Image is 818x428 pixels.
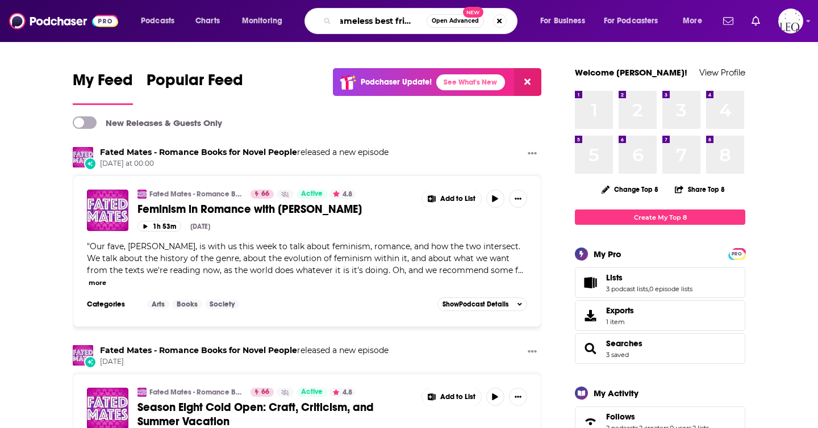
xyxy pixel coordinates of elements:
[141,13,174,29] span: Podcasts
[463,7,483,18] span: New
[301,387,323,398] span: Active
[730,249,744,258] a: PRO
[518,265,523,275] span: ...
[579,308,602,324] span: Exports
[100,357,389,367] span: [DATE]
[575,267,745,298] span: Lists
[648,285,649,293] span: ,
[604,13,658,29] span: For Podcasters
[261,387,269,398] span: 66
[149,388,243,397] a: Fated Mates - Romance Books for Novel People
[195,13,220,29] span: Charts
[147,300,169,309] a: Arts
[778,9,803,33] span: Logged in as LeoPR
[436,74,505,90] a: See What's New
[575,67,687,78] a: Welcome [PERSON_NAME]!
[84,157,97,170] div: New Episode
[242,13,282,29] span: Monitoring
[73,70,133,105] a: My Feed
[137,221,181,232] button: 1h 53m
[747,11,765,31] a: Show notifications dropdown
[606,318,634,326] span: 1 item
[329,190,356,199] button: 4.8
[261,188,269,200] span: 66
[87,241,520,275] span: Our fave, [PERSON_NAME], is with us this week to talk about feminism, romance, and how the two in...
[594,388,638,398] div: My Activity
[147,70,243,96] span: Popular Feed
[532,12,599,30] button: open menu
[251,388,274,397] a: 66
[606,412,635,422] span: Follows
[87,241,520,275] span: "
[336,12,427,30] input: Search podcasts, credits, & more...
[147,70,243,105] a: Popular Feed
[73,116,222,129] a: New Releases & Guests Only
[575,300,745,331] a: Exports
[9,10,118,32] img: Podchaser - Follow, Share and Rate Podcasts
[73,345,93,366] img: Fated Mates - Romance Books for Novel People
[674,178,725,200] button: Share Top 8
[606,305,634,316] span: Exports
[730,250,744,258] span: PRO
[137,202,362,216] span: Feminism in Romance with [PERSON_NAME]
[440,195,475,203] span: Add to List
[595,182,665,196] button: Change Top 8
[440,393,475,401] span: Add to List
[443,300,508,308] span: Show Podcast Details
[87,300,138,309] h3: Categories
[422,190,481,208] button: Show More Button
[84,356,97,368] div: New Episode
[137,202,414,216] a: Feminism in Romance with [PERSON_NAME]
[575,333,745,364] span: Searches
[683,13,702,29] span: More
[251,190,274,199] a: 66
[100,147,297,157] a: Fated Mates - Romance Books for Novel People
[100,345,297,355] a: Fated Mates - Romance Books for Novel People
[297,190,327,199] a: Active
[297,388,327,397] a: Active
[606,412,709,422] a: Follows
[133,12,189,30] button: open menu
[427,14,484,28] button: Open AdvancedNew
[73,147,93,167] img: Fated Mates - Romance Books for Novel People
[329,388,356,397] button: 4.8
[89,278,106,288] button: more
[606,272,692,283] a: Lists
[606,351,629,359] a: 3 saved
[596,12,675,30] button: open menu
[509,388,527,406] button: Show More Button
[579,341,602,356] a: Searches
[301,188,323,200] span: Active
[172,300,202,309] a: Books
[315,8,528,34] div: Search podcasts, credits, & more...
[432,18,479,24] span: Open Advanced
[437,297,527,311] button: ShowPodcast Details
[205,300,239,309] a: Society
[606,338,642,349] a: Searches
[73,70,133,96] span: My Feed
[100,147,389,158] h3: released a new episode
[606,272,623,283] span: Lists
[523,147,541,161] button: Show More Button
[100,345,389,356] h3: released a new episode
[137,190,147,199] img: Fated Mates - Romance Books for Novel People
[575,209,745,225] a: Create My Top 8
[87,190,128,231] img: Feminism in Romance with Adriana Herrera
[540,13,585,29] span: For Business
[234,12,297,30] button: open menu
[675,12,716,30] button: open menu
[523,345,541,359] button: Show More Button
[699,67,745,78] a: View Profile
[137,388,147,397] img: Fated Mates - Romance Books for Novel People
[422,388,481,406] button: Show More Button
[100,159,389,169] span: [DATE] at 00:00
[594,249,621,259] div: My Pro
[778,9,803,33] button: Show profile menu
